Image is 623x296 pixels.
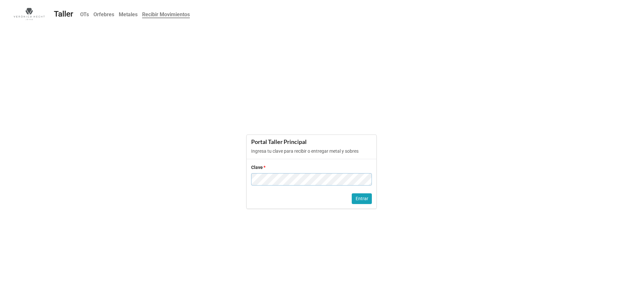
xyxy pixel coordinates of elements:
[140,8,192,21] a: Recibir Movimientos
[119,11,138,18] b: Metales
[251,148,372,154] p: Ingresa tu clave para recibir o entregar metal y sobres
[78,8,91,21] a: OTs
[93,11,114,18] b: Orfebres
[80,11,89,18] b: OTs
[10,8,49,20] img: xx5iye1uJt%2Flogoweb_desktop.jpg
[116,8,140,21] a: Metales
[54,10,73,18] div: Taller
[142,11,190,18] b: Recibir Movimientos
[352,193,372,204] button: Entrar
[251,138,372,146] div: Portal Taller Principal
[91,8,116,21] a: Orfebres
[251,164,263,171] div: Clave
